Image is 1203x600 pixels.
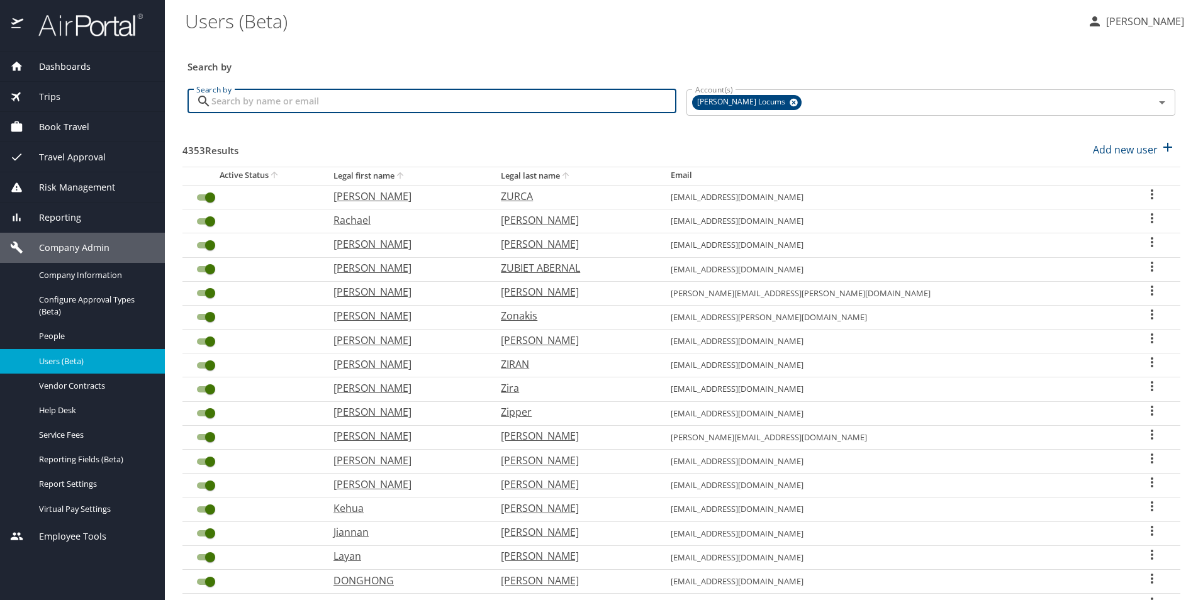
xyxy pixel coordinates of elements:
[661,353,1123,377] td: [EMAIL_ADDRESS][DOMAIN_NAME]
[333,381,476,396] p: [PERSON_NAME]
[501,404,645,419] p: Zipper
[333,189,476,204] p: [PERSON_NAME]
[661,521,1123,545] td: [EMAIL_ADDRESS][DOMAIN_NAME]
[661,497,1123,521] td: [EMAIL_ADDRESS][DOMAIN_NAME]
[333,333,476,348] p: [PERSON_NAME]
[39,404,150,416] span: Help Desk
[333,236,476,252] p: [PERSON_NAME]
[39,503,150,515] span: Virtual Pay Settings
[501,525,645,540] p: [PERSON_NAME]
[211,89,676,113] input: Search by name or email
[501,236,645,252] p: [PERSON_NAME]
[333,428,476,443] p: [PERSON_NAME]
[661,545,1123,569] td: [EMAIL_ADDRESS][DOMAIN_NAME]
[661,377,1123,401] td: [EMAIL_ADDRESS][DOMAIN_NAME]
[182,136,238,158] h3: 4353 Results
[560,170,573,182] button: sort
[501,573,645,588] p: [PERSON_NAME]
[661,233,1123,257] td: [EMAIL_ADDRESS][DOMAIN_NAME]
[23,120,89,134] span: Book Travel
[23,181,115,194] span: Risk Management
[661,281,1123,305] td: [PERSON_NAME][EMAIL_ADDRESS][PERSON_NAME][DOMAIN_NAME]
[501,213,645,228] p: [PERSON_NAME]
[491,167,660,185] th: Legal last name
[23,241,109,255] span: Company Admin
[501,357,645,372] p: ZIRAN
[501,333,645,348] p: [PERSON_NAME]
[501,189,645,204] p: ZURCA
[333,548,476,564] p: Layan
[333,573,476,588] p: DONGHONG
[25,13,143,37] img: airportal-logo.png
[39,453,150,465] span: Reporting Fields (Beta)
[39,355,150,367] span: Users (Beta)
[1102,14,1184,29] p: [PERSON_NAME]
[23,60,91,74] span: Dashboards
[39,380,150,392] span: Vendor Contracts
[501,308,645,323] p: Zonakis
[394,170,407,182] button: sort
[661,209,1123,233] td: [EMAIL_ADDRESS][DOMAIN_NAME]
[333,453,476,468] p: [PERSON_NAME]
[39,294,150,318] span: Configure Approval Types (Beta)
[1082,10,1189,33] button: [PERSON_NAME]
[333,260,476,275] p: [PERSON_NAME]
[661,257,1123,281] td: [EMAIL_ADDRESS][DOMAIN_NAME]
[501,260,645,275] p: ZUBIET ABERNAL
[661,474,1123,497] td: [EMAIL_ADDRESS][DOMAIN_NAME]
[1093,142,1158,157] p: Add new user
[333,308,476,323] p: [PERSON_NAME]
[23,90,60,104] span: Trips
[333,501,476,516] p: Kehua
[23,530,106,543] span: Employee Tools
[661,401,1123,425] td: [EMAIL_ADDRESS][DOMAIN_NAME]
[692,95,802,110] div: [PERSON_NAME] Locums
[501,381,645,396] p: Zira
[692,96,793,109] span: [PERSON_NAME] Locums
[182,167,323,185] th: Active Status
[185,1,1077,40] h1: Users (Beta)
[661,185,1123,209] td: [EMAIL_ADDRESS][DOMAIN_NAME]
[661,569,1123,593] td: [EMAIL_ADDRESS][DOMAIN_NAME]
[501,453,645,468] p: [PERSON_NAME]
[39,269,150,281] span: Company Information
[333,525,476,540] p: Jiannan
[269,170,281,182] button: sort
[11,13,25,37] img: icon-airportal.png
[23,211,81,225] span: Reporting
[661,167,1123,185] th: Email
[333,477,476,492] p: [PERSON_NAME]
[23,150,106,164] span: Travel Approval
[501,501,645,516] p: [PERSON_NAME]
[661,305,1123,329] td: [EMAIL_ADDRESS][PERSON_NAME][DOMAIN_NAME]
[187,52,1175,74] h3: Search by
[501,477,645,492] p: [PERSON_NAME]
[39,478,150,490] span: Report Settings
[501,284,645,299] p: [PERSON_NAME]
[333,284,476,299] p: [PERSON_NAME]
[501,548,645,564] p: [PERSON_NAME]
[39,330,150,342] span: People
[1153,94,1171,111] button: Open
[333,404,476,419] p: [PERSON_NAME]
[39,429,150,441] span: Service Fees
[323,167,491,185] th: Legal first name
[333,357,476,372] p: [PERSON_NAME]
[1088,136,1180,164] button: Add new user
[501,428,645,443] p: [PERSON_NAME]
[661,450,1123,474] td: [EMAIL_ADDRESS][DOMAIN_NAME]
[333,213,476,228] p: Rachael
[661,330,1123,353] td: [EMAIL_ADDRESS][DOMAIN_NAME]
[661,425,1123,449] td: [PERSON_NAME][EMAIL_ADDRESS][DOMAIN_NAME]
